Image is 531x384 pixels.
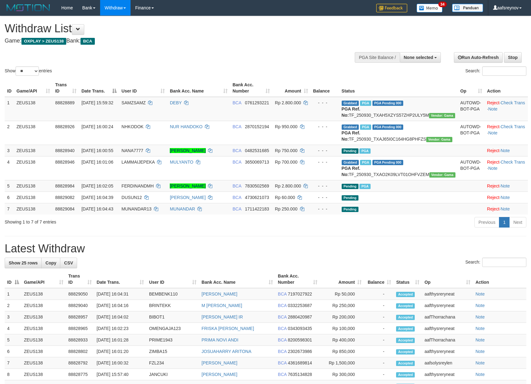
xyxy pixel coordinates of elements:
[9,260,38,265] span: Show 25 rows
[499,217,510,228] a: 1
[320,346,364,357] td: Rp 850,000
[488,130,498,135] a: Note
[66,323,94,334] td: 88828965
[355,52,399,63] div: PGA Site Balance /
[372,160,404,165] span: PGA Pending
[14,192,53,203] td: ZEUS138
[14,180,53,192] td: ZEUS138
[288,349,312,354] span: Copy 2302673986 to clipboard
[485,79,528,97] th: Action
[66,369,94,380] td: 88828775
[201,303,242,308] a: M [PERSON_NAME]
[66,300,94,311] td: 88829040
[501,206,510,211] a: Note
[485,145,528,156] td: ·
[360,160,371,165] span: Marked by aafsolysreylen
[396,372,415,377] span: Accepted
[94,323,147,334] td: [DATE] 16:02:23
[94,346,147,357] td: [DATE] 16:01:20
[55,124,74,129] span: 88828926
[5,216,217,225] div: Showing 1 to 7 of 7 entries
[473,270,526,288] th: Action
[170,100,182,105] a: DEBY
[21,323,66,334] td: ZEUS138
[422,323,473,334] td: aafthysreryneat
[81,160,113,165] span: [DATE] 16:01:06
[201,349,251,354] a: JOSUAHARRY ARITONA
[230,79,272,97] th: Bank Acc. Number: activate to sort column ascending
[275,148,297,153] span: Rp 750.000
[339,121,458,145] td: TF_250930_TXAJ65I0C164HG8PHFZS
[5,156,14,180] td: 4
[79,79,119,97] th: Date Trans.: activate to sort column descending
[458,156,485,180] td: AUTOWD-BOT-PGA
[364,300,394,311] td: -
[501,183,510,188] a: Note
[360,101,371,106] span: Marked by aafsolysreylen
[342,207,358,212] span: Pending
[475,372,485,377] a: Note
[288,337,312,342] span: Copy 8200598301 to clipboard
[201,326,254,331] a: FRISKA [PERSON_NAME]
[5,145,14,156] td: 3
[201,314,243,319] a: [PERSON_NAME] IR
[146,346,199,357] td: ZIMBA15
[170,206,195,211] a: MUNANDAR
[487,100,500,105] a: Reject
[487,183,500,188] a: Reject
[21,270,66,288] th: Game/API: activate to sort column ascending
[66,357,94,369] td: 88828792
[342,148,358,154] span: Pending
[278,291,287,296] span: BCA
[21,311,66,323] td: ZEUS138
[275,100,301,105] span: Rp 2.800.000
[5,66,52,76] label: Show entries
[275,183,301,188] span: Rp 2.800.000
[170,124,202,129] a: NUR HANDOKO
[485,97,528,121] td: · ·
[53,79,79,97] th: Trans ID: activate to sort column ascending
[501,195,510,200] a: Note
[167,79,230,97] th: Bank Acc. Name: activate to sort column ascending
[5,97,14,121] td: 1
[487,124,500,129] a: Reject
[94,357,147,369] td: [DATE] 16:00:32
[320,300,364,311] td: Rp 250,000
[404,55,433,60] span: None selected
[233,206,241,211] span: BCA
[122,160,155,165] span: LAMMAIJEPEKA
[482,258,526,267] input: Search:
[119,79,168,97] th: User ID: activate to sort column ascending
[94,288,147,300] td: [DATE] 16:04:31
[485,121,528,145] td: · ·
[55,206,74,211] span: 88829084
[278,314,287,319] span: BCA
[14,203,53,215] td: ZEUS138
[342,184,358,189] span: Pending
[233,148,241,153] span: BCA
[422,288,473,300] td: aafthysreryneat
[233,195,241,200] span: BCA
[146,270,199,288] th: User ID: activate to sort column ascending
[21,357,66,369] td: ZEUS138
[452,4,483,12] img: panduan.png
[364,288,394,300] td: -
[487,206,500,211] a: Reject
[14,79,53,97] th: Game/API: activate to sort column ascending
[396,349,415,355] span: Accepted
[422,369,473,380] td: aafthysreryneat
[5,346,21,357] td: 6
[272,79,310,97] th: Amount: activate to sort column ascending
[122,183,154,188] span: FERDINANDMH
[342,160,359,165] span: Grabbed
[429,113,455,118] span: Vendor URL: https://trx31.1velocity.biz
[14,145,53,156] td: ZEUS138
[5,323,21,334] td: 4
[342,130,360,142] b: PGA Ref. No:
[146,300,199,311] td: BRINTEKK
[81,124,113,129] span: [DATE] 16:00:24
[372,124,404,130] span: PGA Pending
[5,357,21,369] td: 7
[320,270,364,288] th: Amount: activate to sort column ascending
[509,217,526,228] a: Next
